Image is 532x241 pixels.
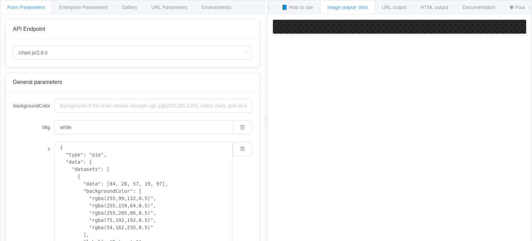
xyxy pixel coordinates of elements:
[420,5,448,10] span: HTML output
[13,46,252,60] input: Select
[7,5,45,10] span: Form Parameters
[13,26,45,32] span: API Endpoint
[13,142,54,156] label: c
[54,99,252,113] input: Background of the chart canvas. Accepts rgb (rgb(255,255,120)), colors (red), and url-encoded hex...
[13,120,54,134] label: bkg
[282,5,313,10] span: 📘 How to use
[122,5,137,10] span: Gallery
[327,5,368,10] span: Image output
[151,5,187,10] span: URL Parameters
[54,120,233,134] input: Background of the chart canvas. Accepts rgb (rgb(255,255,120)), colors (red), and url-encoded hex...
[59,5,108,10] span: Enterprise Parameters
[13,79,62,85] span: General parameters
[356,5,368,10] span: - 0ms
[382,5,406,10] span: URL output
[13,99,54,113] label: backgroundColor
[462,5,495,10] span: Documentation
[202,5,231,10] span: Environments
